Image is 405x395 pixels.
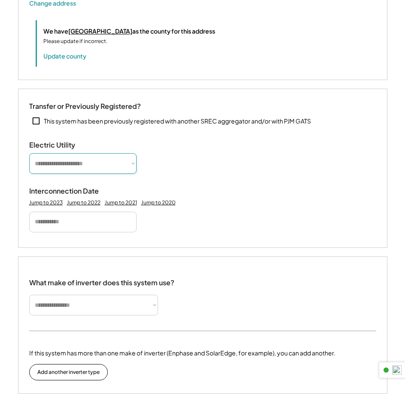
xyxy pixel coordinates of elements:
div: Jump to 2021 [105,199,137,206]
div: What make of inverter does this system use? [29,270,174,289]
div: Please update if incorrect. [43,37,107,45]
div: Electric Utility [29,141,115,150]
button: Update county [43,52,86,60]
div: This system has been previously registered with another SREC aggregator and/or with PJM GATS [44,117,311,126]
u: [GEOGRAPHIC_DATA] [68,27,132,35]
div: Interconnection Date [29,187,115,196]
button: Add another inverter type [29,364,108,380]
div: If this system has more than one make of inverter (Enphase and SolarEdge, for example), you can a... [29,349,335,358]
div: We have as the county for this address [43,27,215,36]
div: Jump to 2022 [67,199,100,206]
div: Jump to 2020 [141,199,176,206]
div: Transfer or Previously Registered? [29,102,141,111]
div: Jump to 2023 [29,199,63,206]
